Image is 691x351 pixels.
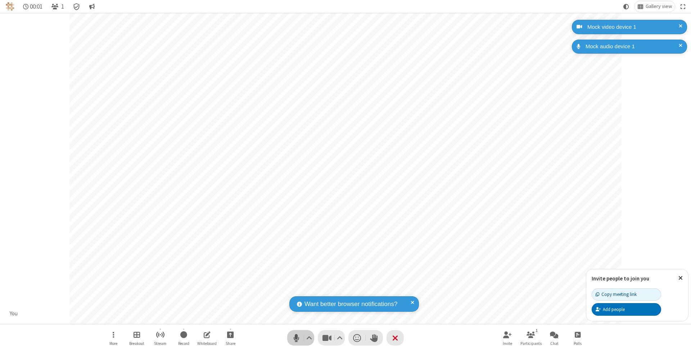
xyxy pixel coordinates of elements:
div: Mock audio device 1 [583,42,682,51]
span: Gallery view [646,4,672,9]
button: End or leave meeting [387,330,404,346]
button: Open menu [103,328,124,348]
button: Start sharing [220,328,241,348]
button: Close popover [673,269,688,287]
img: QA Selenium DO NOT DELETE OR CHANGE [6,2,14,11]
button: Open poll [567,328,588,348]
button: Add people [592,303,661,315]
button: Send a reaction [348,330,366,346]
button: Start streaming [149,328,171,348]
span: Polls [574,341,582,346]
label: Invite people to join you [592,275,649,282]
button: Invite participants (⌘+Shift+I) [497,328,518,348]
button: Start recording [173,328,194,348]
span: Stream [154,341,166,346]
span: Want better browser notifications? [304,300,397,309]
span: Whiteboard [197,341,217,346]
button: Open shared whiteboard [196,328,218,348]
span: 1 [61,3,64,10]
span: More [109,341,117,346]
button: Copy meeting link [592,288,661,301]
span: 00:01 [30,3,42,10]
span: Participants [520,341,542,346]
button: Using system theme [620,1,632,12]
div: You [7,310,21,318]
button: Video setting [335,330,345,346]
span: Invite [503,341,512,346]
button: Conversation [86,1,98,12]
button: Manage Breakout Rooms [126,328,148,348]
button: Stop video (⌘+Shift+V) [318,330,345,346]
button: Raise hand [366,330,383,346]
button: Open participant list [48,1,67,12]
button: Open participant list [520,328,542,348]
button: Mute (⌘+Shift+A) [287,330,314,346]
button: Audio settings [304,330,314,346]
span: Share [226,341,235,346]
button: Change layout [634,1,675,12]
div: Meeting details Encryption enabled [70,1,83,12]
span: Chat [550,341,559,346]
span: Breakout [129,341,144,346]
span: Record [178,341,189,346]
div: Timer [20,1,46,12]
div: Mock video device 1 [585,23,682,31]
button: Fullscreen [678,1,688,12]
div: 1 [534,327,540,334]
button: Open chat [543,328,565,348]
div: Copy meeting link [596,291,637,298]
